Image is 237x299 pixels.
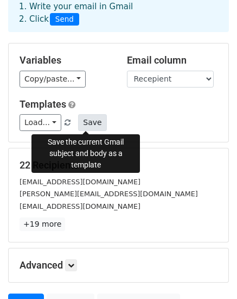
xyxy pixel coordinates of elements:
a: Templates [20,98,66,110]
iframe: Chat Widget [183,247,237,299]
a: Load... [20,114,61,131]
h5: 22 Recipients [20,159,217,171]
div: 1. Write your email in Gmail 2. Click [11,1,226,26]
small: [EMAIL_ADDRESS][DOMAIN_NAME] [20,202,140,210]
h5: Advanced [20,259,217,271]
h5: Email column [127,54,218,66]
small: [EMAIL_ADDRESS][DOMAIN_NAME] [20,178,140,186]
span: Send [50,13,79,26]
div: Save the current Gmail subject and body as a template [31,134,140,173]
a: +19 more [20,217,65,231]
h5: Variables [20,54,111,66]
small: [PERSON_NAME][EMAIL_ADDRESS][DOMAIN_NAME] [20,190,198,198]
a: Copy/paste... [20,71,86,88]
button: Save [78,114,106,131]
